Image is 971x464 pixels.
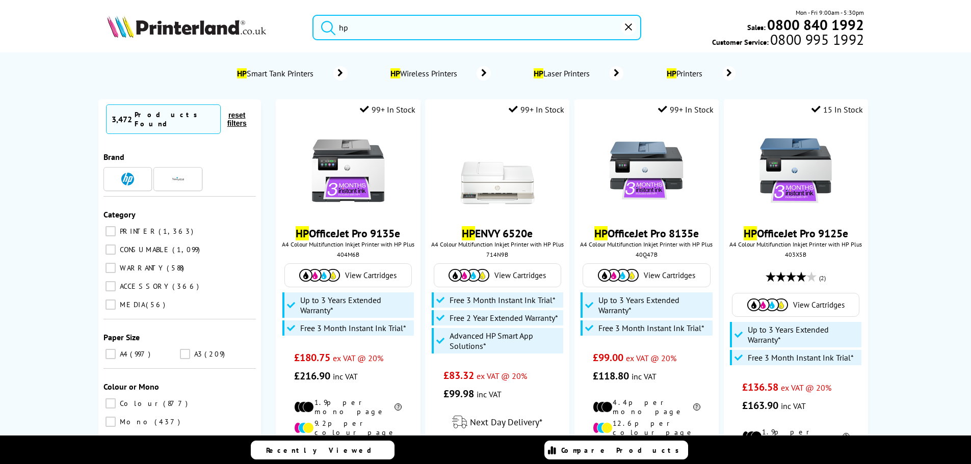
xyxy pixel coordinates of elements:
[748,352,854,363] span: Free 3 Month Instant Ink Trial*
[664,66,736,80] a: HPPrinters
[204,349,227,359] span: 209
[154,417,182,426] span: 437
[294,398,402,416] li: 1.9p per mono page
[781,401,806,411] span: inc VAT
[594,226,608,240] mark: HP
[235,66,348,80] a: HPSmart Tank Printers
[462,226,475,240] mark: HP
[388,68,461,78] span: Wireless Printers
[811,104,863,115] div: 15 In Stock
[106,244,116,255] input: CONSUMABLE 1,099
[296,226,309,240] mark: HP
[450,313,558,323] span: Free 2 Year Extended Warranty*
[793,300,845,310] span: View Cartridges
[658,104,714,115] div: 99+ In Stock
[360,104,415,115] div: 99+ In Stock
[626,353,676,363] span: ex VAT @ 20%
[237,68,247,78] mark: HP
[443,369,474,382] span: £83.32
[582,251,711,258] div: 40Q47B
[235,68,318,78] span: Smart Tank Printers
[769,35,864,44] span: 0800 995 1992
[593,398,700,416] li: 4.4p per mono page
[593,419,700,437] li: 12.6p per colour page
[294,351,330,364] span: £180.75
[494,270,546,280] span: View Cartridges
[106,226,116,236] input: PRINTER 1,363
[283,251,412,258] div: 404M6B
[462,226,533,240] a: HPENVY 6520e
[299,269,340,282] img: Cartridges
[296,226,400,240] a: HPOfficeJet Pro 9135e
[107,15,300,40] a: Printerland Logo
[580,240,714,248] span: A4 Colour Multifunction Inkjet Printer with HP Plus
[742,427,850,446] li: 1.9p per mono page
[449,269,489,282] img: Cartridges
[738,298,854,311] a: View Cartridges
[819,268,826,288] span: (2)
[744,226,757,240] mark: HP
[163,399,190,408] span: 877
[107,15,266,38] img: Printerland Logo
[742,380,778,394] span: £136.58
[294,419,402,437] li: 9.2p per colour page
[117,417,153,426] span: Mono
[117,245,171,254] span: CONSUMABLE
[450,295,556,305] span: Free 3 Month Instant Ink Trial*
[598,323,704,333] span: Free 3 Month Instant Ink Trial*
[333,353,383,363] span: ex VAT @ 20%
[172,282,201,291] span: 366
[106,398,116,408] input: Colour 877
[388,66,491,80] a: HPWireless Printers
[103,381,159,392] span: Colour or Mono
[477,371,527,381] span: ex VAT @ 20%
[300,295,411,315] span: Up to 3 Years Extended Warranty*
[390,68,400,78] mark: HP
[748,324,859,345] span: Up to 3 Years Extended Warranty*
[712,35,864,47] span: Customer Service:
[172,173,185,185] img: Navigator
[450,331,561,351] span: Advanced HP Smart App Solutions*
[598,295,710,315] span: Up to 3 Years Extended Warranty*
[744,226,848,240] a: HPOfficeJet Pro 9125e
[598,269,639,282] img: Cartridges
[644,270,695,280] span: View Cartridges
[433,251,562,258] div: 714N9B
[333,371,358,381] span: inc VAT
[103,332,140,342] span: Paper Size
[443,387,474,400] span: £99.98
[106,417,116,427] input: Mono 437
[117,349,129,359] span: A4
[172,245,202,254] span: 1,099
[167,263,187,272] span: 588
[112,114,132,124] span: 3,472
[588,269,704,282] a: View Cartridges
[117,227,158,236] span: PRINTER
[310,132,386,209] img: hp-officejet-pro-9135e-front-new-small.jpg
[430,240,564,248] span: A4 Colour Multifunction Inkjet Printer with HP Plus
[135,110,215,128] div: Products Found
[300,323,406,333] span: Free 3 Month Instant Ink Trial*
[290,269,406,282] a: View Cartridges
[117,282,171,291] span: ACCESSORY
[121,173,134,185] img: HP
[117,399,162,408] span: Colour
[608,132,685,209] img: hp-8135e-front-new-small.jpg
[796,8,864,17] span: Mon - Fri 9:00am - 5:30pm
[117,263,166,272] span: WARRANTY
[742,399,778,412] span: £163.90
[632,371,657,381] span: inc VAT
[747,298,788,311] img: Cartridges
[103,209,136,220] span: Category
[159,227,196,236] span: 1,363
[103,152,124,162] span: Brand
[106,281,116,291] input: ACCESSORY 366
[106,263,116,273] input: WARRANTY 588
[312,15,641,40] input: Search product or brand
[664,68,707,78] span: Printers
[439,269,556,282] a: View Cartridges
[729,240,863,248] span: A4 Colour Multifunction Inkjet Printer with HP Plus
[459,132,536,209] img: hp-6520e-front-small.jpg
[757,132,834,209] img: hp-officejet-pro-9125e-front-new-small.jpg
[534,68,543,78] mark: HP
